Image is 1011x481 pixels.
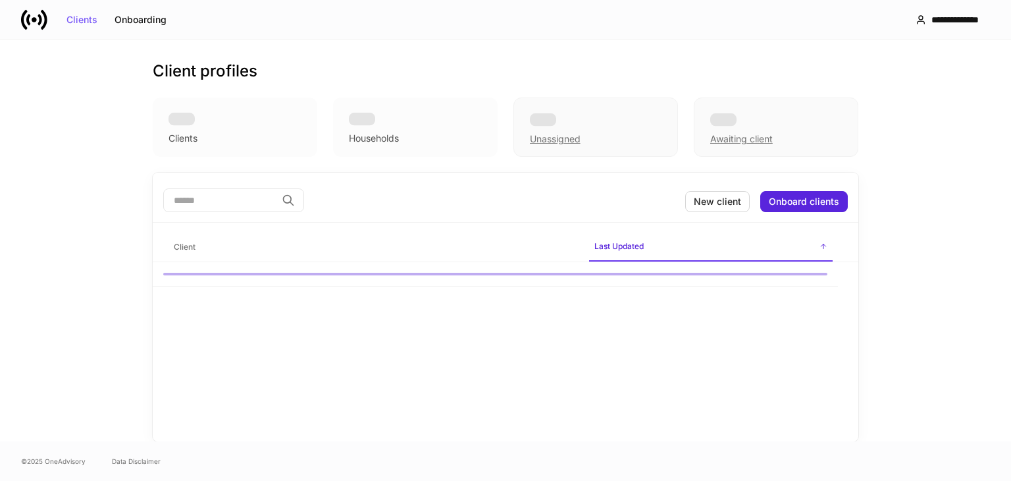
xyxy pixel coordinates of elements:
div: Onboard clients [769,197,839,206]
div: Awaiting client [694,98,858,157]
div: Households [349,132,399,145]
div: Clients [168,132,197,145]
div: Awaiting client [710,132,773,146]
div: Unassigned [530,132,581,146]
span: © 2025 OneAdvisory [21,456,86,467]
button: Onboarding [106,9,175,30]
span: Last Updated [589,233,833,262]
div: Onboarding [115,15,167,24]
div: New client [694,197,741,206]
button: Clients [58,9,106,30]
button: New client [685,191,750,212]
h6: Client [174,240,195,253]
a: Data Disclaimer [112,456,161,467]
h3: Client profiles [153,61,257,82]
h6: Last Updated [594,240,644,252]
span: Client [168,234,579,261]
div: Unassigned [513,98,678,157]
div: Clients [66,15,97,24]
button: Onboard clients [760,191,848,212]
